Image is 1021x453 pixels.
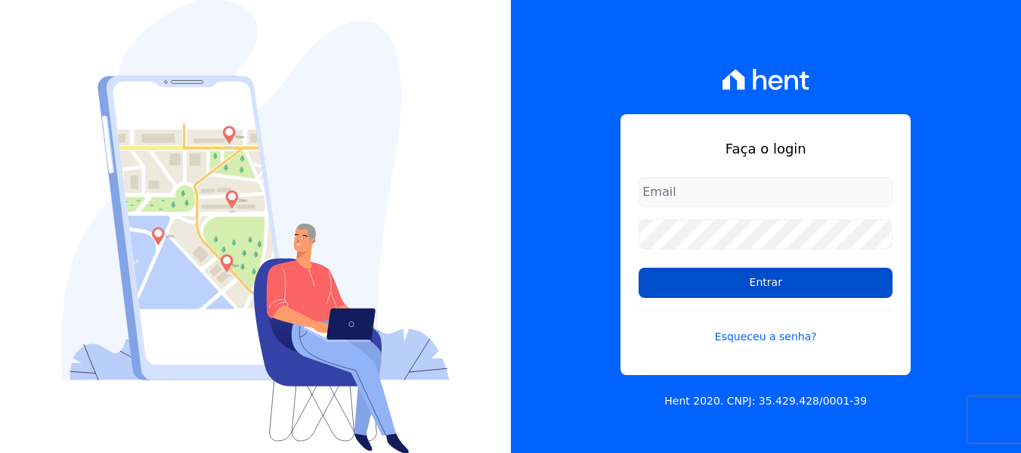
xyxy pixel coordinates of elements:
[639,177,893,207] input: Email
[664,393,867,409] p: Hent 2020. CNPJ: 35.429.428/0001-39
[639,138,893,159] h1: Faça o login
[639,268,893,298] input: Entrar
[639,310,893,345] a: Esqueceu a senha?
